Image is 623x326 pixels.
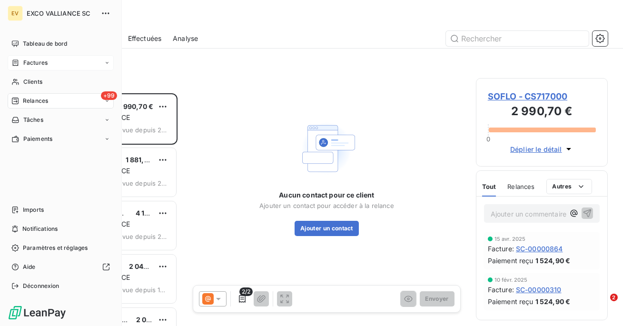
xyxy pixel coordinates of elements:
div: EV [8,6,23,21]
span: 10 févr. 2025 [494,277,528,283]
span: 1 524,90 € [535,256,571,266]
button: Autres [546,179,593,194]
span: 2 040,80 € [129,262,166,270]
span: SC-00000310 [516,285,562,295]
span: 2 098,80 € [136,316,173,324]
span: Tâches [23,116,43,124]
span: 2 990,70 € [118,102,154,110]
span: prévue depuis 177 jours [112,286,168,294]
span: 1 881,90 € [126,156,159,164]
span: prévue depuis 224 jours [112,179,168,187]
span: Factures [23,59,48,67]
span: Aide [23,263,36,271]
button: Ajouter un contact [295,221,359,236]
span: 15 avr. 2025 [494,236,526,242]
span: 2 [610,294,618,301]
span: Aucun contact pour ce client [279,190,374,200]
span: prévue depuis 224 jours [112,233,168,240]
button: Déplier le détail [507,144,576,155]
a: Paramètres et réglages [8,240,114,256]
a: Paiements [8,131,114,147]
span: Imports [23,206,44,214]
a: Tâches [8,112,114,128]
span: Facture : [488,244,514,254]
span: Relances [23,97,48,105]
img: Empty state [296,118,357,179]
a: Imports [8,202,114,217]
span: Effectuées [128,34,162,43]
span: Tableau de bord [23,40,67,48]
a: Factures [8,55,114,70]
a: +99Relances [8,93,114,109]
span: EXCO VALLIANCE SC [27,10,95,17]
span: Analyse [173,34,198,43]
span: +99 [101,91,117,100]
span: 1 524,90 € [535,296,571,306]
span: Déplier le détail [510,144,562,154]
span: Tout [482,183,496,190]
span: SOFLO - CS717000 [488,90,596,103]
span: Paiement reçu [488,296,534,306]
span: Ajouter un contact pour accéder à la relance [259,202,394,209]
a: Tableau de bord [8,36,114,51]
span: 0 [486,135,490,143]
span: Paiements [23,135,52,143]
iframe: Intercom live chat [591,294,613,316]
button: Envoyer [420,291,455,306]
span: GHERGHELEINIC [PERSON_NAME] [67,209,181,217]
a: Clients [8,74,114,89]
span: 4 131,60 € [136,209,169,217]
span: Facture : [488,285,514,295]
a: Aide [8,259,114,275]
img: Logo LeanPay [8,305,67,320]
span: Déconnexion [23,282,59,290]
span: Paramètres et réglages [23,244,88,252]
span: Notifications [22,225,58,233]
input: Rechercher [446,31,589,46]
span: SC-00000864 [516,244,563,254]
h3: 2 990,70 € [488,103,596,122]
span: 2/2 [239,287,253,296]
span: Clients [23,78,42,86]
span: Relances [507,183,534,190]
span: prévue depuis 269 jours [112,126,168,134]
span: Paiement reçu [488,256,534,266]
